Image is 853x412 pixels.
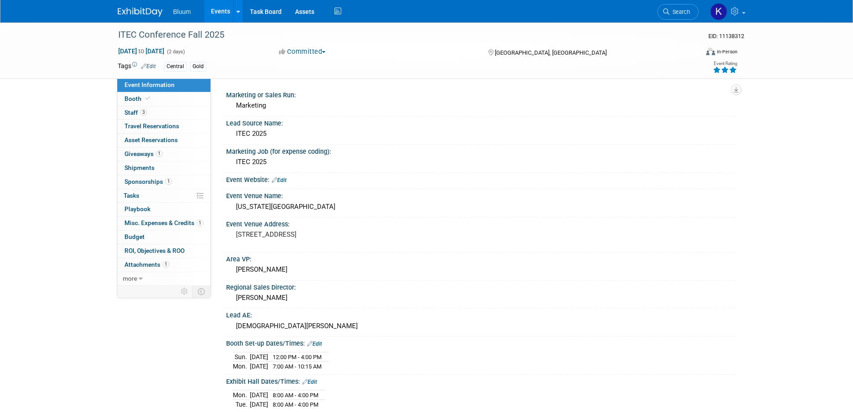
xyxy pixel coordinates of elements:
a: Event Information [117,78,210,92]
span: 1 [156,150,163,157]
span: 3 [140,109,147,116]
td: [DATE] [250,352,268,362]
a: Edit [141,63,156,69]
span: more [123,275,137,282]
span: 1 [197,220,203,226]
a: Sponsorships1 [117,175,210,189]
div: Event Format [646,47,738,60]
a: Search [657,4,699,20]
div: Area VP: [226,252,736,264]
span: Staff [124,109,147,116]
a: Attachments1 [117,258,210,272]
div: ITEC 2025 [233,127,729,141]
td: Tags [118,61,156,72]
span: 7:00 AM - 10:15 AM [273,363,321,370]
div: Marketing or Sales Run: [226,88,736,100]
pre: [STREET_ADDRESS] [236,230,429,239]
div: In-Person [716,48,737,55]
span: Budget [124,233,145,240]
a: Edit [302,379,317,385]
i: Booth reservation complete [146,96,150,101]
div: ITEC Conference Fall 2025 [115,27,685,43]
a: Staff3 [117,106,210,120]
td: Mon. [233,362,250,371]
span: [DATE] [DATE] [118,47,165,55]
a: more [117,272,210,286]
div: Booth Set-up Dates/Times: [226,337,736,348]
div: Event Rating [713,61,737,66]
div: Marketing Job (for expense coding): [226,145,736,156]
a: Booth [117,92,210,106]
div: Central [164,62,187,71]
span: ROI, Objectives & ROO [124,247,184,254]
td: [DATE] [250,362,268,371]
span: 12:00 PM - 4:00 PM [273,354,321,360]
span: Asset Reservations [124,136,178,143]
a: Travel Reservations [117,120,210,133]
td: Toggle Event Tabs [192,286,210,297]
span: Sponsorships [124,178,172,185]
a: Asset Reservations [117,134,210,147]
span: Search [669,9,690,15]
a: Shipments [117,161,210,175]
div: Event Venue Address: [226,217,736,229]
div: Event Website: [226,173,736,185]
span: Booth [124,95,152,102]
span: Event Information [124,81,175,88]
td: [DATE] [250,400,268,409]
td: Mon. [233,390,250,400]
span: Playbook [124,205,150,213]
a: ROI, Objectives & ROO [117,244,210,258]
div: [PERSON_NAME] [233,291,729,305]
span: 1 [163,261,169,268]
div: Exhibit Hall Dates/Times: [226,375,736,386]
td: Sun. [233,352,250,362]
a: Giveaways1 [117,147,210,161]
span: Shipments [124,164,154,171]
span: (2 days) [166,49,185,55]
span: Travel Reservations [124,122,179,130]
a: Edit [272,177,287,183]
img: Format-Inperson.png [706,48,715,55]
img: Kellie Noller [710,3,727,20]
div: Event Venue Name: [226,189,736,200]
div: Regional Sales Director: [226,281,736,292]
a: Playbook [117,203,210,216]
div: Lead Source Name: [226,117,736,128]
div: Gold [190,62,206,71]
span: Giveaways [124,150,163,157]
td: [DATE] [250,390,268,400]
button: Committed [276,47,329,56]
span: 8:00 AM - 4:00 PM [273,401,318,408]
span: Tasks [124,192,139,199]
a: Misc. Expenses & Credits1 [117,217,210,230]
div: Marketing [233,99,729,113]
span: 8:00 AM - 4:00 PM [273,392,318,399]
img: ExhibitDay [118,8,163,17]
div: Lead AE: [226,308,736,320]
div: [US_STATE][GEOGRAPHIC_DATA] [233,200,729,214]
div: [PERSON_NAME] [233,263,729,277]
a: Budget [117,230,210,244]
span: 1 [165,178,172,185]
span: to [137,48,146,55]
span: Misc. Expenses & Credits [124,219,203,226]
span: Event ID: 11138312 [708,33,744,39]
span: Bluum [173,8,191,15]
span: [GEOGRAPHIC_DATA], [GEOGRAPHIC_DATA] [495,49,607,56]
span: Attachments [124,261,169,268]
div: ITEC 2025 [233,155,729,169]
div: [DEMOGRAPHIC_DATA][PERSON_NAME] [233,319,729,333]
td: Personalize Event Tab Strip [177,286,193,297]
a: Edit [307,341,322,347]
a: Tasks [117,189,210,203]
td: Tue. [233,400,250,409]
